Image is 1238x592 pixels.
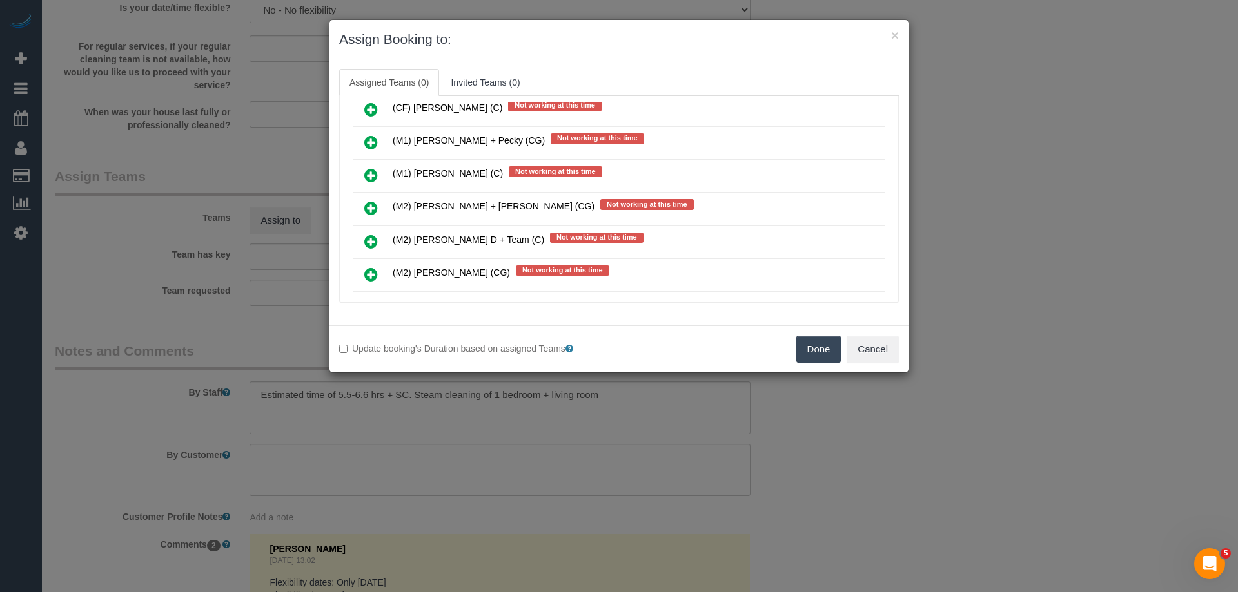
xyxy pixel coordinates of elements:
span: Not working at this time [516,265,609,276]
span: (M2) [PERSON_NAME] (CG) [393,267,510,278]
span: Not working at this time [550,233,644,243]
span: 5 [1221,548,1231,559]
button: Cancel [847,336,899,363]
span: Not working at this time [600,199,694,209]
span: Not working at this time [509,166,602,177]
span: (CF) [PERSON_NAME] (C) [393,103,502,113]
span: (M2) [PERSON_NAME] + [PERSON_NAME] (CG) [393,202,594,212]
a: Assigned Teams (0) [339,69,439,96]
span: (M1) [PERSON_NAME] (C) [393,169,503,179]
span: Not working at this time [508,100,602,111]
input: Update booking's Duration based on assigned Teams [339,345,348,353]
span: (M2) [PERSON_NAME] D + Team (C) [393,234,544,245]
button: × [891,28,899,42]
iframe: Intercom live chat [1194,548,1225,579]
span: (M1) [PERSON_NAME] + Pecky (CG) [393,136,545,146]
button: Done [796,336,841,363]
label: Update booking's Duration based on assigned Teams [339,342,609,355]
span: Not working at this time [551,133,644,144]
a: Invited Teams (0) [440,69,530,96]
h3: Assign Booking to: [339,30,899,49]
